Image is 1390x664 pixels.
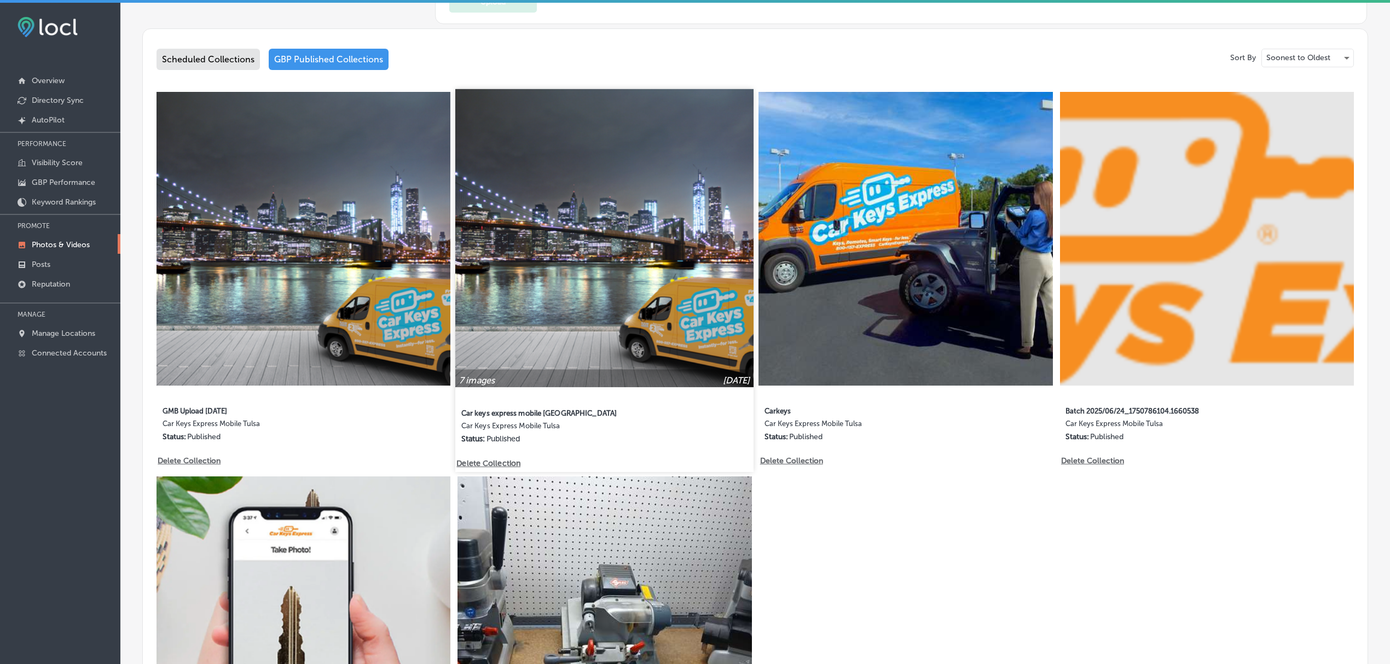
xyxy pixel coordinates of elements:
[1061,456,1123,465] p: Delete Collection
[764,400,973,420] label: Carkeys
[32,178,95,187] p: GBP Performance
[461,434,485,444] p: Status:
[1060,92,1354,386] img: Collection thumbnail
[486,434,520,444] p: Published
[723,375,750,386] p: [DATE]
[32,115,65,125] p: AutoPilot
[157,92,450,386] img: Collection thumbnail
[459,375,495,386] p: 7 images
[32,348,107,358] p: Connected Accounts
[760,456,822,465] p: Delete Collection
[32,197,96,207] p: Keyword Rankings
[32,279,70,289] p: Reputation
[163,400,371,420] label: GMB Upload [DATE]
[1065,420,1274,432] label: Car Keys Express Mobile Tulsa
[1266,53,1330,63] p: Soonest to Oldest
[1230,53,1256,62] p: Sort By
[187,432,221,441] p: Published
[456,459,519,468] p: Delete Collection
[789,432,823,441] p: Published
[1090,432,1123,441] p: Published
[158,456,219,465] p: Delete Collection
[163,420,371,432] label: Car Keys Express Mobile Tulsa
[32,158,83,167] p: Visibility Score
[764,420,973,432] label: Car Keys Express Mobile Tulsa
[18,17,78,37] img: fda3e92497d09a02dc62c9cd864e3231.png
[455,89,754,387] img: Collection thumbnail
[32,76,65,85] p: Overview
[764,432,788,441] p: Status:
[461,422,673,434] label: Car Keys Express Mobile Tulsa
[32,96,84,105] p: Directory Sync
[32,240,90,249] p: Photos & Videos
[157,49,260,70] div: Scheduled Collections
[32,260,50,269] p: Posts
[1065,432,1089,441] p: Status:
[1065,400,1274,420] label: Batch 2025/06/24_1750786104.1660538
[461,402,673,422] label: Car keys express mobile [GEOGRAPHIC_DATA]
[1262,49,1353,67] div: Soonest to Oldest
[269,49,389,70] div: GBP Published Collections
[163,432,186,441] p: Status:
[758,92,1052,386] img: Collection thumbnail
[32,329,95,338] p: Manage Locations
